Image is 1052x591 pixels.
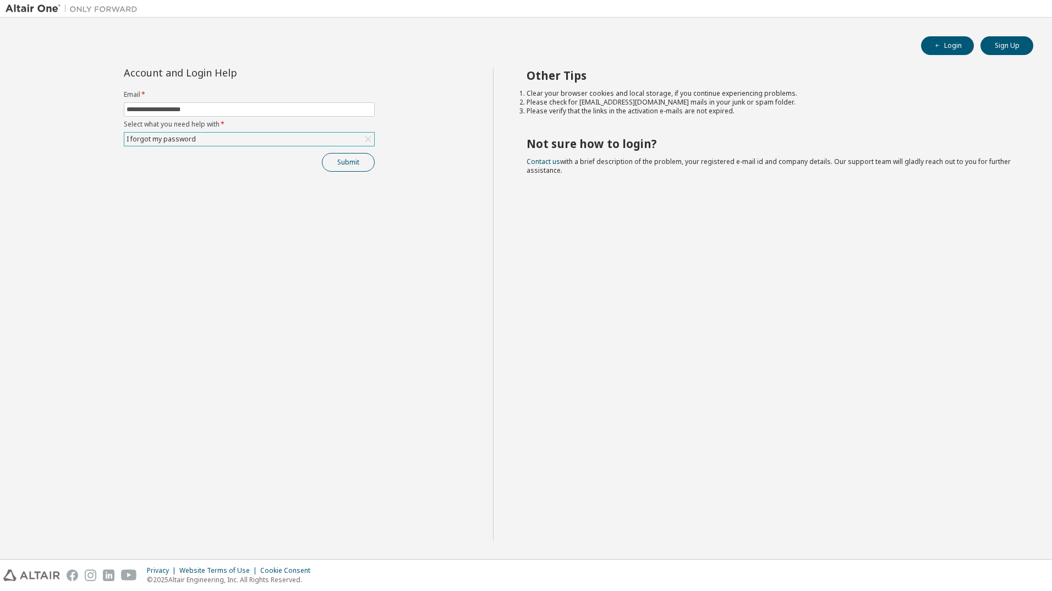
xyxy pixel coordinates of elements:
[921,36,974,55] button: Login
[124,90,375,99] label: Email
[527,136,1014,151] h2: Not sure how to login?
[147,566,179,575] div: Privacy
[124,68,325,77] div: Account and Login Help
[527,157,1011,175] span: with a brief description of the problem, your registered e-mail id and company details. Our suppo...
[322,153,375,172] button: Submit
[179,566,260,575] div: Website Terms of Use
[121,570,137,581] img: youtube.svg
[527,157,560,166] a: Contact us
[527,98,1014,107] li: Please check for [EMAIL_ADDRESS][DOMAIN_NAME] mails in your junk or spam folder.
[124,120,375,129] label: Select what you need help with
[527,89,1014,98] li: Clear your browser cookies and local storage, if you continue experiencing problems.
[527,68,1014,83] h2: Other Tips
[3,570,60,581] img: altair_logo.svg
[147,575,317,584] p: © 2025 Altair Engineering, Inc. All Rights Reserved.
[6,3,143,14] img: Altair One
[103,570,114,581] img: linkedin.svg
[125,133,198,145] div: I forgot my password
[67,570,78,581] img: facebook.svg
[980,36,1033,55] button: Sign Up
[124,133,374,146] div: I forgot my password
[85,570,96,581] img: instagram.svg
[527,107,1014,116] li: Please verify that the links in the activation e-mails are not expired.
[260,566,317,575] div: Cookie Consent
